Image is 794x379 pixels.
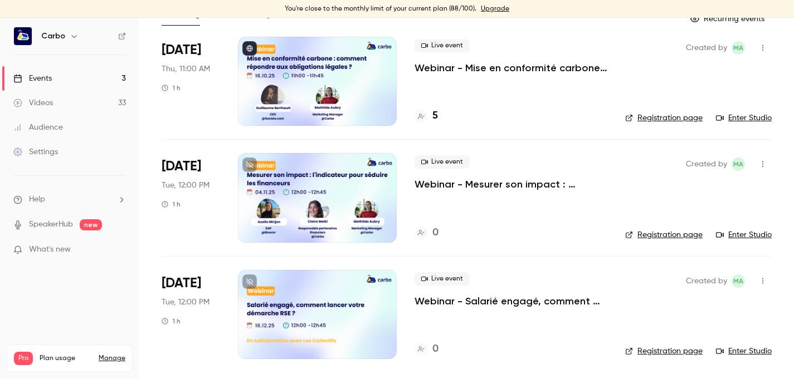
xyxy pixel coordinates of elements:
span: Mathilde Aubry [732,274,745,288]
a: Enter Studio [716,112,772,124]
div: 1 h [162,317,181,326]
a: SpeakerHub [29,219,73,230]
a: Registration page [625,229,703,240]
div: Events [13,73,52,84]
a: Webinar - Salarié engagé, comment lancer votre démarche RSE ? [415,294,607,308]
iframe: Noticeable Trigger [113,245,126,255]
span: Live event [415,272,470,286]
a: Enter Studio [716,229,772,240]
span: Tue, 12:00 PM [162,180,210,191]
span: What's new [29,244,71,255]
span: Mathilde Aubry [732,41,745,55]
img: Carbo [14,27,32,45]
span: [DATE] [162,274,201,292]
a: Registration page [625,346,703,357]
span: Plan usage [40,354,92,363]
span: MA [733,157,743,171]
span: [DATE] [162,157,201,175]
span: new [80,219,102,230]
span: Thu, 11:00 AM [162,63,210,75]
span: Created by [686,274,727,288]
span: Created by [686,41,727,55]
span: Mathilde Aubry [732,157,745,171]
span: MA [733,274,743,288]
span: Live event [415,155,470,169]
a: Enter Studio [716,346,772,357]
h4: 0 [432,225,439,240]
span: Help [29,194,45,205]
div: Dec 16 Tue, 12:00 PM (Europe/Paris) [162,270,220,359]
span: Created by [686,157,727,171]
a: Registration page [625,112,703,124]
a: 0 [415,342,439,357]
div: Oct 16 Thu, 11:00 AM (Europe/Paris) [162,37,220,126]
a: Webinar - Mise en conformité carbone : comment répondre aux obligations légales en 2025 ? [415,61,607,75]
li: help-dropdown-opener [13,194,126,205]
span: MA [733,41,743,55]
a: Manage [99,354,125,363]
div: Nov 4 Tue, 12:00 PM (Europe/Paris) [162,153,220,242]
div: Audience [13,122,63,133]
h4: 5 [432,109,438,124]
div: Videos [13,97,53,109]
a: Webinar - Mesurer son impact : l'indicateur pour séduire les financeurs [415,178,607,191]
a: Upgrade [481,4,509,13]
div: 1 h [162,200,181,209]
a: 5 [415,109,438,124]
h6: Carbo [41,31,65,42]
button: Recurring events [685,10,772,28]
span: [DATE] [162,41,201,59]
a: 0 [415,225,439,240]
div: 1 h [162,83,181,92]
span: Live event [415,39,470,52]
h4: 0 [432,342,439,357]
div: Settings [13,146,58,157]
span: Pro [14,352,33,365]
span: Tue, 12:00 PM [162,297,210,308]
